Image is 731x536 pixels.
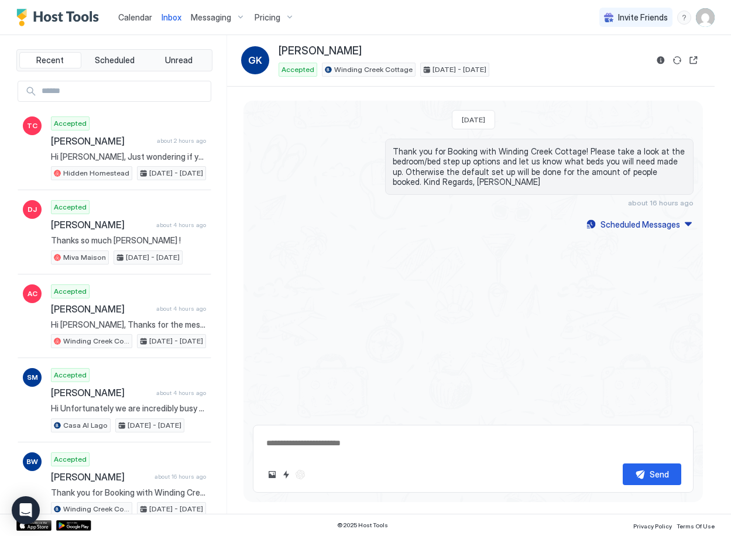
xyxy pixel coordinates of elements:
span: Recent [36,55,64,66]
button: Open reservation [687,53,701,67]
a: App Store [16,520,52,531]
span: Hi [PERSON_NAME], Just wondering if you felt the earthquake [DATE]? There is also a picture missi... [51,152,206,162]
span: Calendar [118,12,152,22]
a: Google Play Store [56,520,91,531]
span: Accepted [54,286,87,297]
span: [PERSON_NAME] [51,303,152,315]
span: [PERSON_NAME] [51,387,152,398]
span: Miva Maison [63,252,106,263]
span: Winding Creek Cottage [63,504,129,514]
button: Quick reply [279,468,293,482]
span: Hidden Homestead [63,168,129,178]
span: about 4 hours ago [156,305,206,312]
span: Accepted [54,202,87,212]
span: Scheduled [95,55,135,66]
div: User profile [696,8,715,27]
span: [DATE] [462,115,485,124]
span: Pricing [255,12,280,23]
div: menu [677,11,691,25]
button: Reservation information [654,53,668,67]
span: Messaging [191,12,231,23]
span: DJ [28,204,37,215]
div: Open Intercom Messenger [12,496,40,524]
button: Scheduled [84,52,146,68]
a: Inbox [162,11,181,23]
span: Accepted [282,64,314,75]
button: Upload image [265,468,279,482]
a: Terms Of Use [677,519,715,531]
span: about 4 hours ago [156,221,206,229]
span: [DATE] - [DATE] [149,504,203,514]
span: SM [27,372,38,383]
span: Terms Of Use [677,523,715,530]
span: [DATE] - [DATE] [128,420,181,431]
span: Invite Friends [618,12,668,23]
span: about 4 hours ago [156,389,206,397]
span: [DATE] - [DATE] [149,336,203,346]
span: Unread [165,55,193,66]
span: about 16 hours ago [155,473,206,480]
span: [PERSON_NAME] [51,471,150,483]
button: Unread [147,52,210,68]
input: Input Field [37,81,211,101]
div: Send [650,468,669,480]
a: Privacy Policy [633,519,672,531]
span: Casa Al Lago [63,420,108,431]
span: about 2 hours ago [157,137,206,145]
span: Accepted [54,370,87,380]
span: GK [248,53,262,67]
span: about 16 hours ago [628,198,694,207]
button: Recent [19,52,81,68]
span: Privacy Policy [633,523,672,530]
span: Inbox [162,12,181,22]
span: Hi Unfortunately we are incredibly busy so that won’t be possible - you can see the kitchen in th... [51,403,206,414]
span: Thanks so much [PERSON_NAME] ! [51,235,206,246]
span: [PERSON_NAME] [279,44,362,58]
span: Winding Creek Cottage [63,336,129,346]
span: TC [27,121,37,131]
span: [PERSON_NAME] [51,219,152,231]
div: Scheduled Messages [600,218,680,231]
button: Scheduled Messages [585,217,694,232]
span: [DATE] - [DATE] [126,252,180,263]
span: [DATE] - [DATE] [149,168,203,178]
span: AC [28,288,37,299]
a: Calendar [118,11,152,23]
span: [DATE] - [DATE] [433,64,486,75]
span: [PERSON_NAME] [51,135,152,147]
span: Thank you for Booking with Winding Creek Cottage! Please take a look at the bedroom/bed step up o... [393,146,686,187]
span: © 2025 Host Tools [337,521,388,529]
span: Accepted [54,118,87,129]
span: BW [26,456,38,467]
a: Host Tools Logo [16,9,104,26]
button: Sync reservation [670,53,684,67]
div: tab-group [16,49,212,71]
span: Thank you for Booking with Winding Creek Cottage! Please take a look at the bedroom/bed step up o... [51,487,206,498]
span: Hi [PERSON_NAME], Thanks for the message. I am coming with my 2 daughters ([DEMOGRAPHIC_DATA]) so... [51,319,206,330]
span: Winding Creek Cottage [334,64,413,75]
button: Send [623,463,681,485]
span: Accepted [54,454,87,465]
